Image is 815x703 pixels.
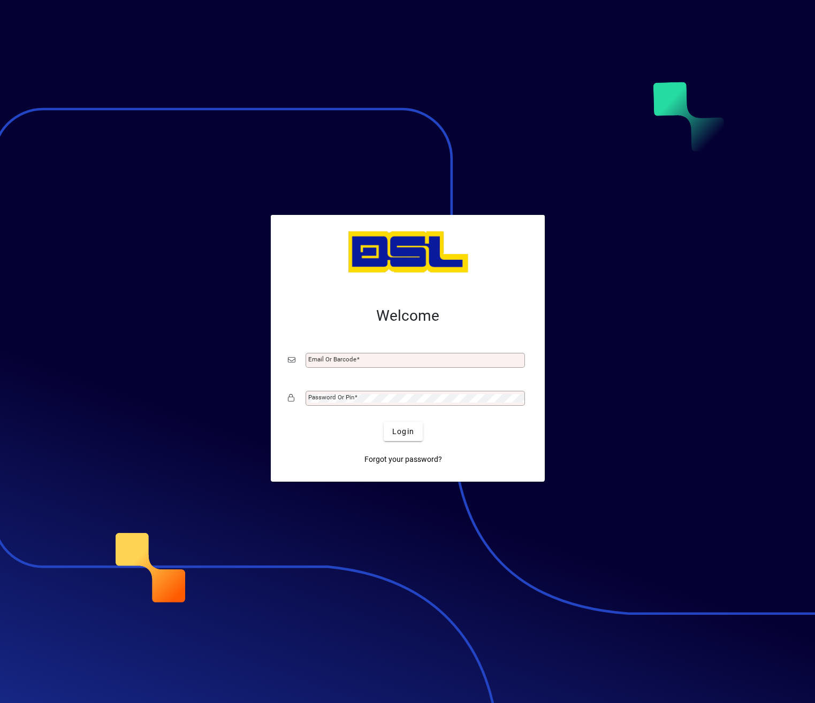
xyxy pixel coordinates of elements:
span: Forgot your password? [364,454,442,465]
mat-label: Email or Barcode [308,356,356,363]
h2: Welcome [288,307,528,325]
button: Login [384,422,423,441]
span: Login [392,426,414,437]
a: Forgot your password? [360,450,446,469]
mat-label: Password or Pin [308,393,354,401]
